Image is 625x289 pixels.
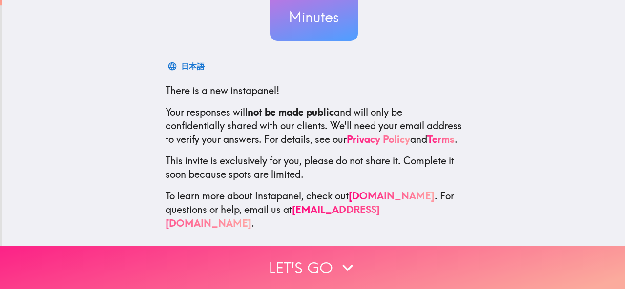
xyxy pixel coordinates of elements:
span: There is a new instapanel! [166,84,279,96]
h3: Minutes [270,7,358,27]
a: [EMAIL_ADDRESS][DOMAIN_NAME] [166,203,380,229]
a: [DOMAIN_NAME] [349,190,435,202]
b: not be made public [248,106,334,118]
div: 日本語 [181,59,205,73]
a: Terms [427,133,455,145]
button: 日本語 [166,57,208,76]
p: To learn more about Instapanel, check out . For questions or help, email us at . [166,189,462,230]
a: Privacy Policy [347,133,410,145]
p: This invite is exclusively for you, please do not share it. Complete it soon because spots are li... [166,154,462,181]
p: Your responses will and will only be confidentially shared with our clients. We'll need your emai... [166,105,462,146]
